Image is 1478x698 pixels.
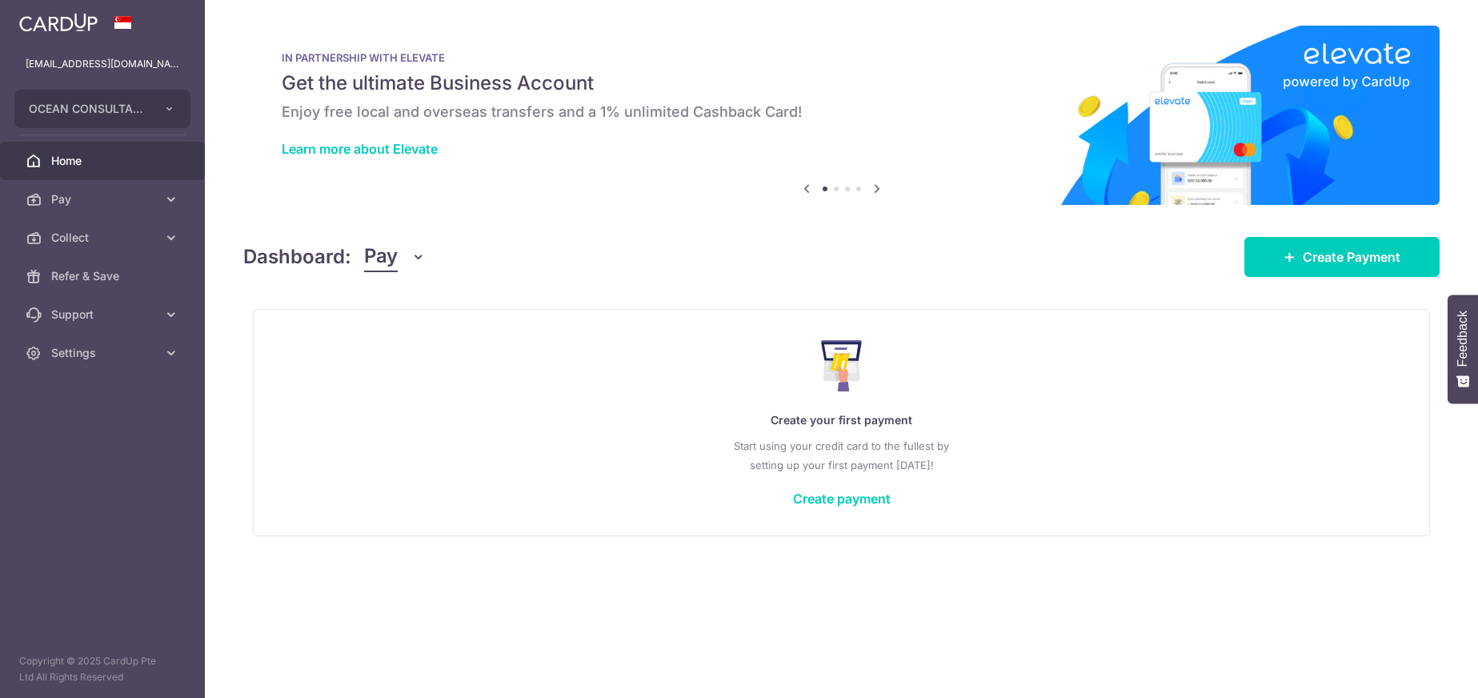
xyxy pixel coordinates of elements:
button: Pay [364,242,426,272]
p: Start using your credit card to the fullest by setting up your first payment [DATE]! [286,436,1397,475]
span: Feedback [1456,311,1470,367]
p: Create your first payment [286,411,1397,430]
span: OCEAN CONSULTANT EMPLOYMENT PTE. LTD. [29,101,147,117]
a: Create Payment [1244,237,1440,277]
span: Create Payment [1303,247,1400,267]
span: Support [51,307,157,323]
span: Settings [51,345,157,361]
span: Home [51,153,157,169]
h6: Enjoy free local and overseas transfers and a 1% unlimited Cashback Card! [282,102,1401,122]
img: CardUp [19,13,98,32]
a: Learn more about Elevate [282,141,438,157]
h4: Dashboard: [243,243,351,271]
h5: Get the ultimate Business Account [282,70,1401,96]
span: Pay [364,242,398,272]
span: Pay [51,191,157,207]
p: IN PARTNERSHIP WITH ELEVATE [282,51,1401,64]
span: Refer & Save [51,268,157,284]
img: Renovation banner [243,26,1440,205]
button: Feedback - Show survey [1448,295,1478,403]
img: Make Payment [821,340,862,391]
a: Create payment [793,491,891,507]
span: Collect [51,230,157,246]
p: [EMAIL_ADDRESS][DOMAIN_NAME] [26,56,179,72]
button: OCEAN CONSULTANT EMPLOYMENT PTE. LTD. [14,90,190,128]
